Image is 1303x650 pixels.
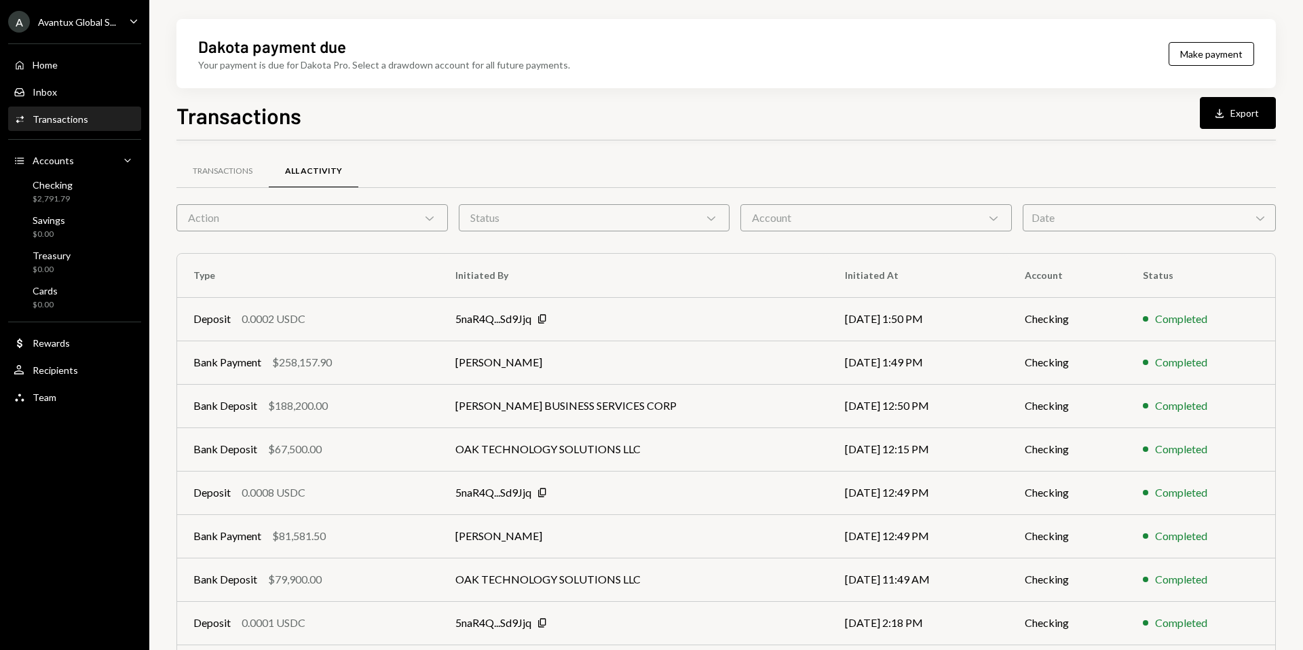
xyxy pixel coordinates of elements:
h1: Transactions [176,102,301,129]
div: Deposit [193,615,231,631]
div: Bank Payment [193,354,261,370]
div: 5naR4Q...Sd9Jjq [455,615,531,631]
div: Accounts [33,155,74,166]
div: $81,581.50 [272,528,326,544]
div: All Activity [285,166,342,177]
div: Treasury [33,250,71,261]
td: Checking [1008,427,1126,471]
div: Completed [1155,528,1207,544]
div: Savings [33,214,65,226]
a: Recipients [8,358,141,382]
div: Account [740,204,1012,231]
div: Completed [1155,615,1207,631]
td: [DATE] 1:50 PM [829,297,1008,341]
div: Team [33,391,56,403]
a: Transactions [8,107,141,131]
div: 0.0008 USDC [242,484,305,501]
a: Cards$0.00 [8,281,141,313]
button: Export [1200,97,1276,129]
div: 0.0002 USDC [242,311,305,327]
div: Bank Payment [193,528,261,544]
td: [DATE] 12:15 PM [829,427,1008,471]
div: Completed [1155,398,1207,414]
td: OAK TECHNOLOGY SOLUTIONS LLC [439,558,829,601]
th: Account [1008,254,1126,297]
div: Dakota payment due [198,35,346,58]
div: $79,900.00 [268,571,322,588]
div: A [8,11,30,33]
div: Completed [1155,441,1207,457]
a: Rewards [8,330,141,355]
td: [DATE] 12:49 PM [829,514,1008,558]
td: Checking [1008,601,1126,645]
div: Transactions [33,113,88,125]
td: [PERSON_NAME] BUSINESS SERVICES CORP [439,384,829,427]
a: Inbox [8,79,141,104]
a: Transactions [176,154,269,189]
div: Bank Deposit [193,398,257,414]
div: Cards [33,285,58,297]
div: Inbox [33,86,57,98]
div: 0.0001 USDC [242,615,305,631]
a: Team [8,385,141,409]
td: [DATE] 11:49 AM [829,558,1008,601]
div: Avantux Global S... [38,16,116,28]
td: [PERSON_NAME] [439,341,829,384]
div: Transactions [193,166,252,177]
div: $2,791.79 [33,193,73,205]
div: Action [176,204,448,231]
td: [DATE] 1:49 PM [829,341,1008,384]
td: Checking [1008,341,1126,384]
th: Type [177,254,439,297]
td: [DATE] 2:18 PM [829,601,1008,645]
div: $67,500.00 [268,441,322,457]
div: Completed [1155,484,1207,501]
td: [PERSON_NAME] [439,514,829,558]
div: $258,157.90 [272,354,332,370]
div: Status [459,204,730,231]
div: $0.00 [33,299,58,311]
td: Checking [1008,514,1126,558]
div: Bank Deposit [193,441,257,457]
th: Initiated By [439,254,829,297]
div: Checking [33,179,73,191]
a: Treasury$0.00 [8,246,141,278]
div: Your payment is due for Dakota Pro. Select a drawdown account for all future payments. [198,58,570,72]
button: Make payment [1169,42,1254,66]
a: Home [8,52,141,77]
div: Completed [1155,354,1207,370]
td: Checking [1008,384,1126,427]
a: Savings$0.00 [8,210,141,243]
td: Checking [1008,558,1126,601]
th: Status [1127,254,1275,297]
div: Deposit [193,484,231,501]
div: Bank Deposit [193,571,257,588]
div: Home [33,59,58,71]
div: Rewards [33,337,70,349]
div: $0.00 [33,229,65,240]
div: Completed [1155,571,1207,588]
a: Checking$2,791.79 [8,175,141,208]
td: [DATE] 12:49 PM [829,471,1008,514]
div: 5naR4Q...Sd9Jjq [455,484,531,501]
td: [DATE] 12:50 PM [829,384,1008,427]
div: Completed [1155,311,1207,327]
a: All Activity [269,154,358,189]
div: Deposit [193,311,231,327]
a: Accounts [8,148,141,172]
td: Checking [1008,471,1126,514]
div: 5naR4Q...Sd9Jjq [455,311,531,327]
td: OAK TECHNOLOGY SOLUTIONS LLC [439,427,829,471]
div: $188,200.00 [268,398,328,414]
div: Recipients [33,364,78,376]
div: $0.00 [33,264,71,275]
td: Checking [1008,297,1126,341]
div: Date [1023,204,1276,231]
th: Initiated At [829,254,1008,297]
